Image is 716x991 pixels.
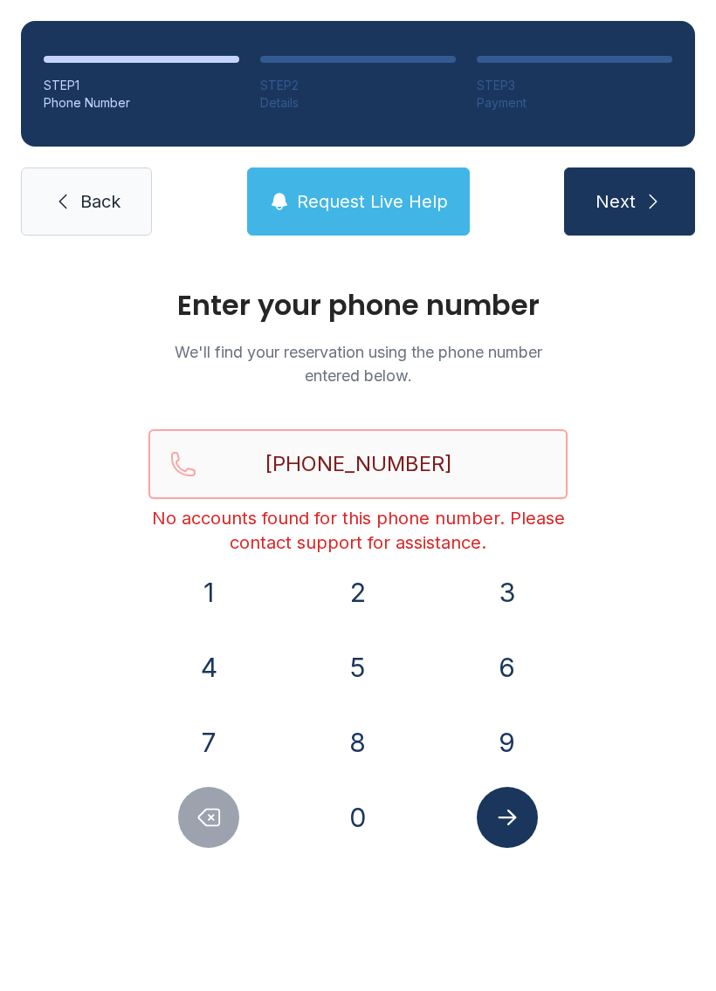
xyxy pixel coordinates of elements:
div: No accounts found for this phone number. Please contact support for assistance. [148,506,568,555]
span: Back [80,189,120,214]
div: Phone Number [44,94,239,112]
div: Details [260,94,456,112]
div: STEP 3 [477,77,672,94]
div: STEP 1 [44,77,239,94]
input: Reservation phone number [148,429,568,499]
span: Request Live Help [297,189,448,214]
button: Submit lookup form [477,787,538,848]
button: 4 [178,637,239,698]
button: 9 [477,712,538,773]
button: 6 [477,637,538,698]
h1: Enter your phone number [148,291,568,319]
div: Payment [477,94,672,112]
span: Next [596,189,636,214]
button: 5 [327,637,389,698]
button: 7 [178,712,239,773]
button: Delete number [178,787,239,848]
button: 0 [327,787,389,848]
button: 8 [327,712,389,773]
p: We'll find your reservation using the phone number entered below. [148,340,568,387]
button: 3 [477,562,538,623]
button: 1 [178,562,239,623]
div: STEP 2 [260,77,456,94]
button: 2 [327,562,389,623]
